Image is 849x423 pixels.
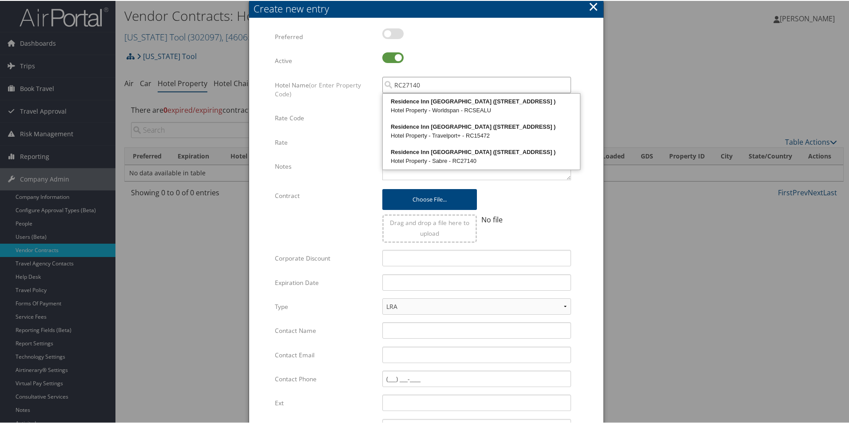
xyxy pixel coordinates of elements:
div: Hotel Property - Sabre - RC27140 [384,156,579,165]
label: Contact Name [275,321,376,338]
div: Residence Inn [GEOGRAPHIC_DATA] ([STREET_ADDRESS] ) [384,147,579,156]
div: Hotel Property - Worldspan - RCSEALU [384,105,579,114]
label: Ext [275,394,376,411]
label: Contact Phone [275,370,376,387]
label: Preferred [275,28,376,44]
span: (or Enter Property Code) [275,80,361,97]
label: Contract [275,186,376,203]
label: Expiration Date [275,273,376,290]
span: No file [481,214,503,224]
label: Rate [275,133,376,150]
div: Create new entry [254,1,603,15]
label: Notes [275,157,376,174]
label: Active [275,51,376,68]
div: Hotel Property - Travelport+ - RC15472 [384,130,579,139]
div: Residence Inn [GEOGRAPHIC_DATA] ([STREET_ADDRESS] ) [384,96,579,105]
label: Corporate Discount [275,249,376,266]
span: Drag and drop a file here to upload [390,217,469,237]
label: Rate Code [275,109,376,126]
input: (___) ___-____ [382,370,571,386]
label: Type [275,297,376,314]
div: Residence Inn [GEOGRAPHIC_DATA] ([STREET_ADDRESS] ) [384,122,579,130]
label: Hotel Name [275,76,376,102]
label: Contact Email [275,346,376,363]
